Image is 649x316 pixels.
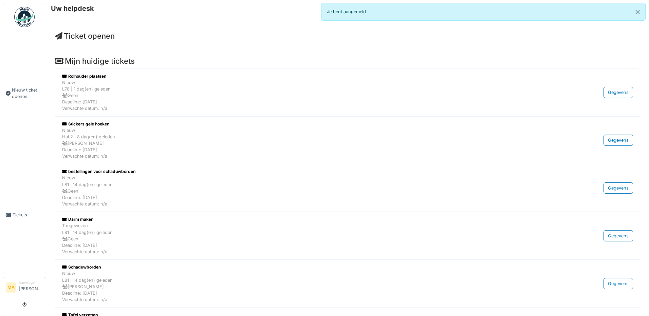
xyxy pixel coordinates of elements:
div: Stickers gele hoeken [62,121,543,127]
a: Tickets [3,156,46,274]
div: Schaduwborden [62,264,543,270]
div: Aanvrager [19,280,43,285]
li: MA [6,282,16,293]
a: bestellingen voor schaduwborden NieuwL81 | 14 dag(en) geleden GeenDeadline: [DATE]Verwachte datum... [60,167,635,209]
span: Tickets [13,212,43,218]
div: Darm maken [62,216,543,222]
div: Gegevens [604,230,633,241]
div: Nieuw L81 | 14 dag(en) geleden Geen Deadline: [DATE] Verwachte datum: n/a [62,175,543,207]
div: Nieuw Hal 2 | 8 dag(en) geleden [PERSON_NAME] Deadline: [DATE] Verwachte datum: n/a [62,127,543,160]
a: Ticket openen [55,32,115,40]
a: MA Aanvrager[PERSON_NAME] [6,280,43,296]
div: Nieuw L81 | 14 dag(en) geleden [PERSON_NAME] Deadline: [DATE] Verwachte datum: n/a [62,270,543,303]
div: bestellingen voor schaduwborden [62,169,543,175]
a: Stickers gele hoeken NieuwHal 2 | 8 dag(en) geleden [PERSON_NAME]Deadline: [DATE]Verwachte datum:... [60,119,635,161]
div: Rolhouder plaatsen [62,73,543,79]
a: Schaduwborden NieuwL81 | 14 dag(en) geleden [PERSON_NAME]Deadline: [DATE]Verwachte datum: n/a Geg... [60,262,635,304]
div: Nieuw L78 | 1 dag(en) geleden Geen Deadline: [DATE] Verwachte datum: n/a [62,79,543,112]
span: Nieuw ticket openen [12,87,43,100]
h6: Uw helpdesk [51,4,94,13]
div: Gegevens [604,87,633,98]
div: Gegevens [604,278,633,289]
a: Darm maken ToegewezenL81 | 14 dag(en) geleden GeenDeadline: [DATE]Verwachte datum: n/a Gegevens [60,215,635,257]
div: Gegevens [604,135,633,146]
h4: Mijn huidige tickets [55,57,640,65]
li: [PERSON_NAME] [19,280,43,295]
img: Badge_color-CXgf-gQk.svg [14,7,35,27]
button: Close [630,3,645,21]
div: Je bent aangemeld. [321,3,646,21]
a: Rolhouder plaatsen NieuwL78 | 1 dag(en) geleden GeenDeadline: [DATE]Verwachte datum: n/a Gegevens [60,72,635,114]
div: Toegewezen L81 | 14 dag(en) geleden Geen Deadline: [DATE] Verwachte datum: n/a [62,222,543,255]
a: Nieuw ticket openen [3,31,46,156]
div: Gegevens [604,182,633,194]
